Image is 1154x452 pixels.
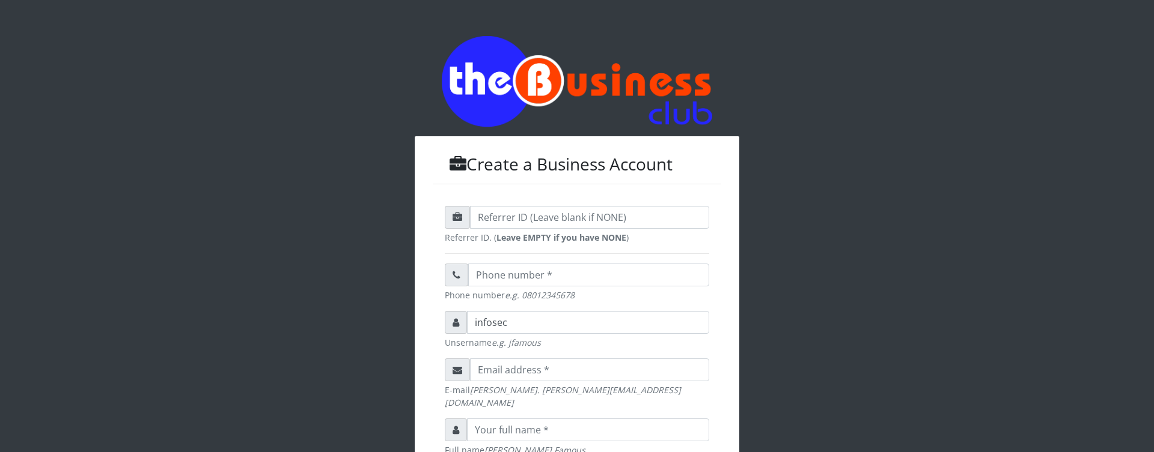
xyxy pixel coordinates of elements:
small: Unsername [445,336,709,349]
em: e.g. 08012345678 [505,289,575,301]
small: E-mail [445,384,709,409]
input: Phone number * [468,264,709,286]
input: Username * [467,311,709,334]
small: Phone number [445,289,709,301]
small: Referrer ID. ( ) [445,231,709,244]
input: Your full name * [467,418,709,441]
h3: Create a Business Account [433,154,721,175]
em: [PERSON_NAME]. [PERSON_NAME][EMAIL_ADDRESS][DOMAIN_NAME] [445,384,681,408]
em: e.g. jfamous [492,337,541,348]
input: Email address * [470,358,709,381]
input: Referrer ID (Leave blank if NONE) [470,206,709,229]
strong: Leave EMPTY if you have NONE [496,232,626,243]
